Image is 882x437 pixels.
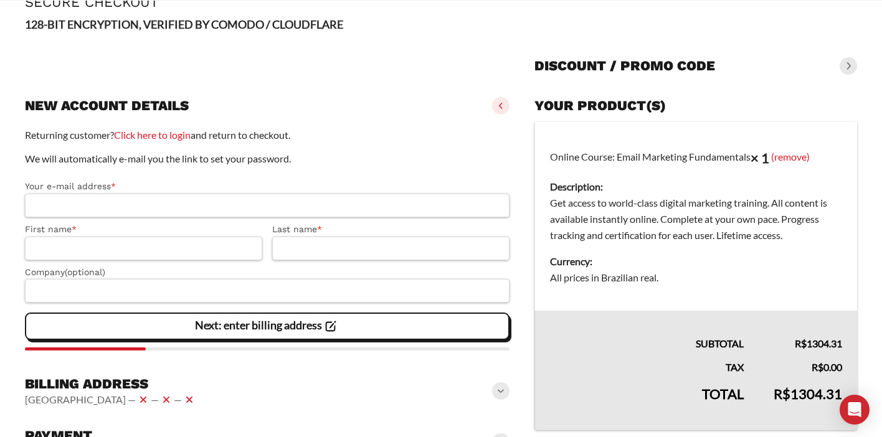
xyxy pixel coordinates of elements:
[550,179,842,195] dt: Description:
[25,127,510,143] p: Returning customer? and return to checkout.
[25,179,510,194] label: Your e-mail address
[534,122,857,311] td: Online Course: Email Marketing Fundamentals
[25,97,189,115] h3: New account details
[550,195,842,243] dd: Get access to world-class digital marketing training. All content is available instantly online. ...
[774,385,790,402] span: R$
[795,337,842,349] bdi: 1304.31
[812,361,842,373] bdi: 0.00
[25,265,510,280] label: Company
[25,375,197,393] h3: Billing address
[25,222,262,237] label: First name
[25,151,510,167] p: We will automatically e-mail you the link to set your password.
[550,270,842,286] dd: All prices in Brazilian real.
[534,375,759,430] th: Total
[272,222,510,237] label: Last name
[25,392,197,407] vaadin-horizontal-layout: [GEOGRAPHIC_DATA] — — —
[840,395,870,425] div: Open Intercom Messenger
[65,267,105,277] span: (optional)
[550,253,842,270] dt: Currency:
[534,311,759,352] th: Subtotal
[795,337,807,349] span: R$
[812,361,823,373] span: R$
[774,385,842,402] bdi: 1304.31
[114,129,191,141] a: Click here to login
[25,312,510,340] vaadin-button: Next: enter billing address
[25,17,343,31] strong: 128-BIT ENCRYPTION, VERIFIED BY COMODO / CLOUDFLARE
[534,57,715,75] h3: Discount / promo code
[771,150,810,162] a: (remove)
[751,149,769,166] strong: × 1
[534,352,759,375] th: Tax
